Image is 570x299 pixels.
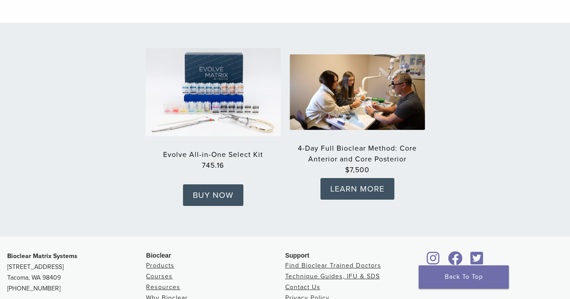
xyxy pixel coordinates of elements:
p: [STREET_ADDRESS] Tacoma, WA 98409 [PHONE_NUMBER] [7,251,146,294]
a: Find Bioclear Trained Doctors [285,262,381,269]
a: BUY NOW [183,184,243,206]
a: Bioclear [467,257,486,266]
a: LEARN MORE [320,178,394,200]
a: Courses [146,272,173,280]
span: Support [285,252,310,259]
a: Contact Us [285,283,320,291]
span: Bioclear [146,252,171,259]
a: Bioclear [445,257,465,266]
a: Back To Top [419,265,509,289]
strong: 745.16 [146,160,281,171]
a: 4-Day Full Bioclear Method: Core Anterior and Core Posterior$7,500 [290,144,425,175]
strong: Bioclear Matrix Systems [7,252,78,260]
a: Evolve All-in-One Select Kit745.16 [146,150,281,171]
a: Technique Guides, IFU & SDS [285,272,380,280]
strong: $7,500 [290,165,425,175]
a: Bioclear [424,257,443,266]
a: Resources [146,283,180,291]
a: Products [146,262,174,269]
